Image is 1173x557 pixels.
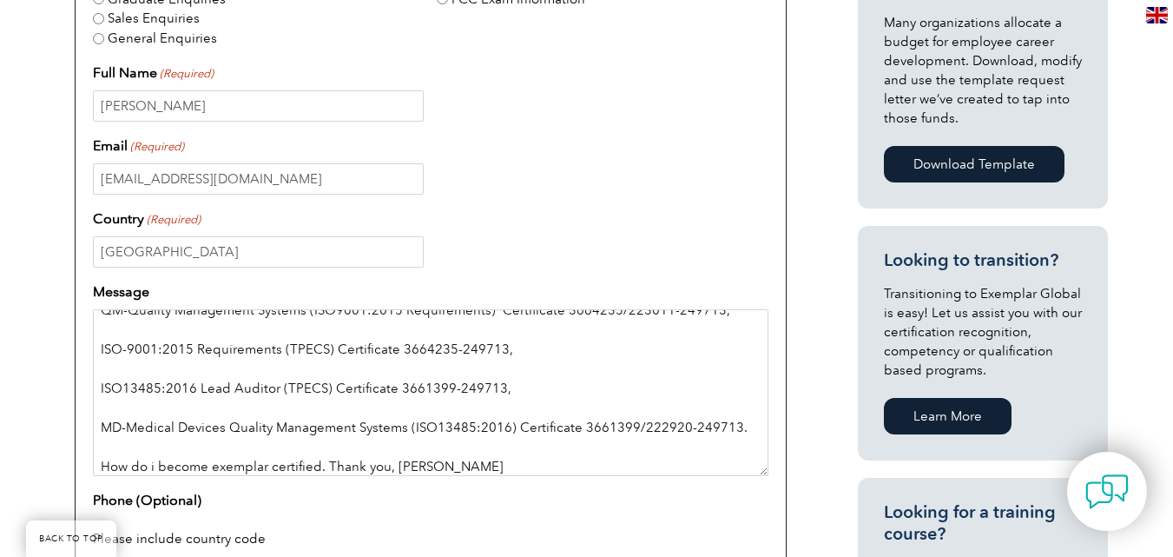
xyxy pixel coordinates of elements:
span: (Required) [129,138,184,156]
span: (Required) [158,65,214,83]
a: Learn More [884,398,1012,434]
label: Phone (Optional) [93,490,201,511]
label: General Enquiries [108,29,217,49]
p: Many organizations allocate a budget for employee career development. Download, modify and use th... [884,13,1082,128]
label: Full Name [93,63,214,83]
label: Message [93,282,149,302]
label: Email [93,136,184,156]
img: en [1146,7,1168,23]
img: contact-chat.png [1085,470,1129,514]
p: Transitioning to Exemplar Global is easy! Let us assist you with our certification recognition, c... [884,284,1082,380]
a: Download Template [884,146,1064,182]
h3: Looking to transition? [884,249,1082,271]
label: Sales Enquiries [108,9,200,29]
label: Country [93,209,201,229]
span: (Required) [145,211,201,229]
a: BACK TO TOP [26,521,116,557]
h3: Looking for a training course? [884,501,1082,545]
